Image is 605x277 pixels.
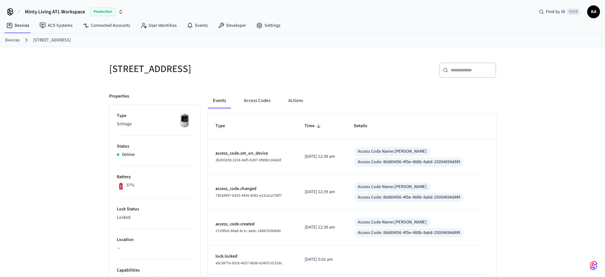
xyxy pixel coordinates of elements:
[135,20,182,31] a: User Identities
[215,228,281,234] span: 271f4fa3-84a8-4c1c-aadc-149870283649
[305,121,323,131] span: Time
[567,9,580,15] span: Ctrl K
[358,184,427,190] div: Access Code Name: [PERSON_NAME]
[34,20,78,31] a: ACS Systems
[546,9,565,15] span: Find by ID
[215,193,282,198] span: 73b34957-b423-4426-8582-e131a1a739f7
[239,93,276,108] button: Access Codes
[215,150,290,157] p: access_code.set_on_device
[358,219,427,226] div: Access Code Name: [PERSON_NAME]
[354,121,376,131] span: Details
[78,20,135,31] a: Connected Accounts
[358,194,460,201] div: Access Code: 8b869456-4f3e-488b-8a6d-25054694d8f4
[215,121,233,131] span: Type
[590,260,597,271] img: SeamLogoGradient.69752ec5.svg
[126,182,135,189] p: 37%
[305,153,338,160] p: [DATE] 12:39 am
[117,267,193,274] p: Capabilities
[587,5,600,18] button: KA
[25,8,85,16] span: Minty Living ATL Workspace
[122,151,135,158] p: Online
[358,230,460,236] div: Access Code: 8b869456-4f3e-488b-8a6d-25054694d8f4
[208,93,496,108] div: ant example
[117,143,193,150] p: Status
[251,20,285,31] a: Settings
[305,189,338,195] p: [DATE] 12:39 am
[109,93,129,100] p: Properties
[358,159,460,165] div: Access Code: 8b869456-4f3e-488b-8a6d-25054694d8f4
[215,157,281,163] span: 2bd03259-2224-4af5-b307-9f89b114de5f
[117,113,193,119] p: Type
[117,206,193,213] p: Lock Status
[215,260,282,266] span: a5c5877e-8316-4d27-8636-e2407cd1318c
[33,37,71,44] a: [STREET_ADDRESS]
[215,253,290,260] p: lock.locked
[534,6,585,18] div: Find by IDCtrl K
[177,113,193,128] img: Schlage Sense Smart Deadbolt with Camelot Trim, Front
[117,237,193,243] p: Location
[5,37,20,44] a: Devices
[588,6,599,18] span: KA
[358,148,427,155] div: Access Code Name: [PERSON_NAME]
[117,121,193,128] p: Schlage
[305,224,338,231] p: [DATE] 12:38 am
[90,8,116,16] span: Production
[109,62,299,76] h5: [STREET_ADDRESS]
[182,20,213,31] a: Events
[283,93,308,108] button: Actions
[215,221,290,228] p: access_code.created
[117,214,193,221] p: Locked
[1,20,34,31] a: Devices
[117,245,193,251] p: —
[213,20,251,31] a: Developer
[215,186,290,192] p: access_code.changed
[208,93,231,108] button: Events
[305,256,338,263] p: [DATE] 5:02 am
[117,174,193,180] p: Battery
